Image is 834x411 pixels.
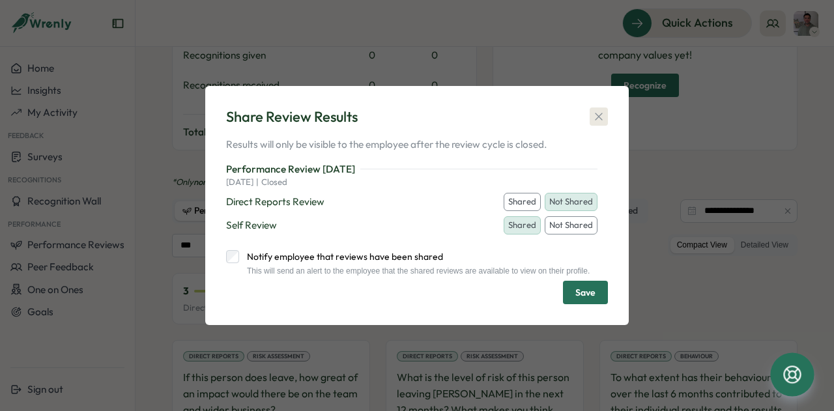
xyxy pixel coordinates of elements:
[504,193,541,211] button: Shared
[504,216,541,234] button: Shared
[239,250,590,263] label: Notify employee that reviews have been shared
[226,218,277,233] p: Self Review
[261,177,287,188] p: closed
[575,281,596,304] span: Save
[256,177,259,188] p: |
[226,162,355,177] p: Performance Review [DATE]
[563,281,608,304] button: Save
[226,195,324,209] p: Direct Reports Review
[226,177,253,188] p: [DATE]
[226,137,608,152] p: Results will only be visible to the employee after the review cycle is closed.
[226,107,358,127] div: Share Review Results
[545,216,597,234] button: Not Shared
[239,266,590,276] div: This will send an alert to the employee that the shared reviews are available to view on their pr...
[545,193,597,211] button: Not Shared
